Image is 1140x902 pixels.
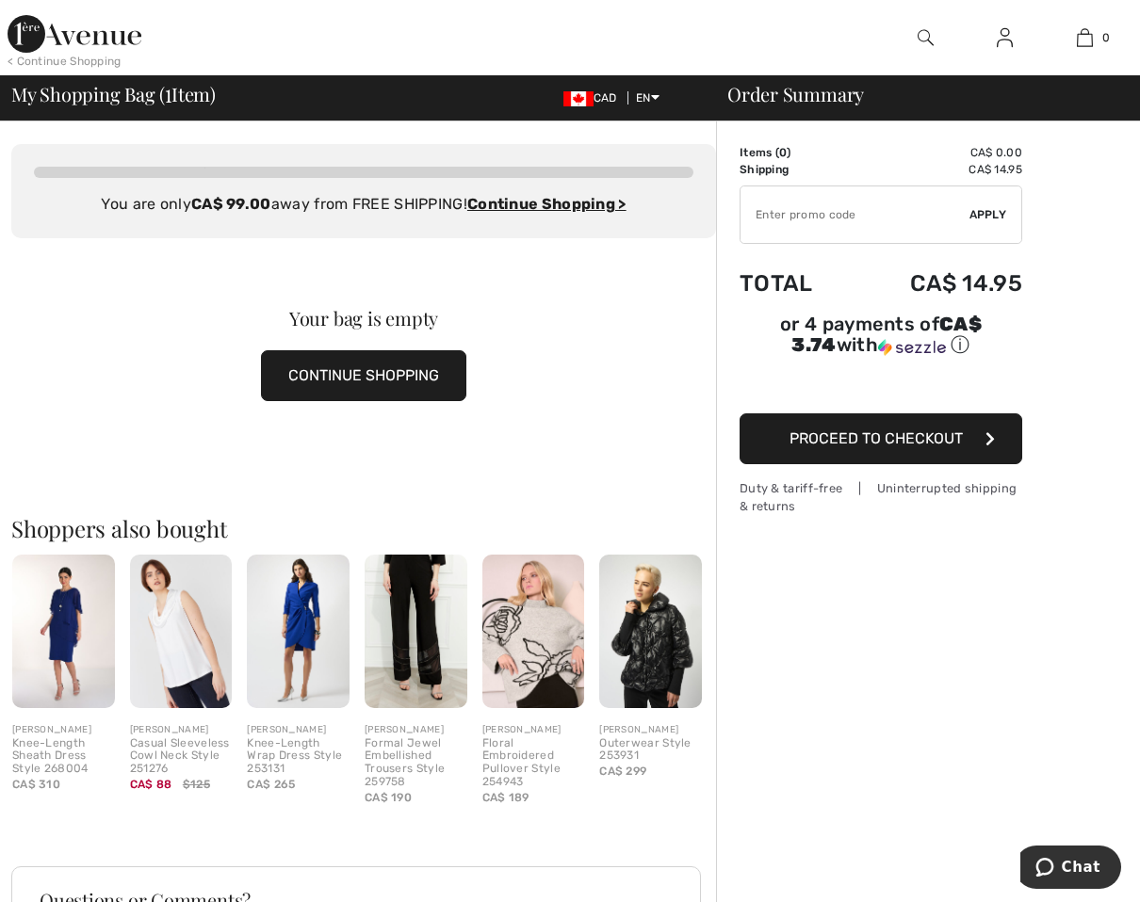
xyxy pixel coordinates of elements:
div: Outerwear Style 253931 [599,737,702,764]
span: CA$ 88 [130,778,172,791]
div: [PERSON_NAME] [247,723,350,737]
div: You are only away from FREE SHIPPING! [34,193,693,216]
div: Order Summary [705,85,1129,104]
span: CA$ 310 [12,778,60,791]
div: Formal Jewel Embellished Trousers Style 259758 [365,737,467,789]
img: My Bag [1077,26,1093,49]
td: CA$ 14.95 [851,251,1022,315]
a: Continue Shopping > [467,195,627,213]
span: $125 [183,776,210,793]
div: [PERSON_NAME] [365,723,467,737]
span: 0 [1102,29,1110,46]
span: CA$ 299 [599,765,646,778]
span: My Shopping Bag ( Item) [11,85,216,104]
img: Joseph Ribkoff Outerwear Style 253931 [599,555,702,708]
img: Canadian Dollar [563,91,594,106]
a: Sign In [982,26,1028,50]
img: Sezzle [878,339,946,356]
div: Casual Sleeveless Cowl Neck Style 251276 [130,737,233,776]
img: Casual Sleeveless Cowl Neck Style 251276 [130,555,233,708]
td: CA$ 14.95 [851,161,1022,178]
div: [PERSON_NAME] [12,723,115,737]
span: CA$ 189 [482,791,529,804]
button: CONTINUE SHOPPING [261,350,466,401]
img: Knee-Length Sheath Dress Style 268004 [12,555,115,708]
span: 1 [165,80,171,105]
div: Duty & tariff-free | Uninterrupted shipping & returns [740,479,1022,515]
div: [PERSON_NAME] [599,723,702,737]
td: CA$ 0.00 [851,144,1022,161]
td: Shipping [740,161,851,178]
div: or 4 payments of with [740,315,1022,358]
div: Knee-Length Sheath Dress Style 268004 [12,737,115,776]
span: EN [636,91,660,105]
iframe: Opens a widget where you can chat to one of our agents [1020,846,1121,893]
span: Apply [969,206,1007,223]
iframe: PayPal-paypal [740,364,1022,407]
h2: Shoppers also bought [11,517,716,540]
div: or 4 payments ofCA$ 3.74withSezzle Click to learn more about Sezzle [740,315,1022,364]
div: Your bag is empty [46,309,680,328]
td: Total [740,251,851,315]
img: My Info [997,26,1013,49]
img: 1ère Avenue [8,15,141,53]
div: [PERSON_NAME] [130,723,233,737]
img: search the website [918,26,934,49]
span: CAD [563,91,625,105]
input: Promo code [741,186,969,243]
button: Proceed to Checkout [740,413,1022,464]
span: Proceed to Checkout [790,429,963,447]
span: CA$ 265 [247,778,295,791]
strong: CA$ 99.00 [191,195,271,213]
img: Formal Jewel Embellished Trousers Style 259758 [365,555,467,708]
div: Knee-Length Wrap Dress Style 253131 [247,737,350,776]
img: Floral Embroidered Pullover Style 254943 [482,555,585,708]
div: Floral Embroidered Pullover Style 254943 [482,737,585,789]
span: CA$ 190 [365,791,412,804]
div: < Continue Shopping [8,53,122,70]
a: 0 [1046,26,1124,49]
img: Knee-Length Wrap Dress Style 253131 [247,555,350,708]
div: [PERSON_NAME] [482,723,585,737]
span: 0 [779,146,787,159]
span: CA$ 3.74 [791,313,981,356]
td: Items ( ) [740,144,851,161]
